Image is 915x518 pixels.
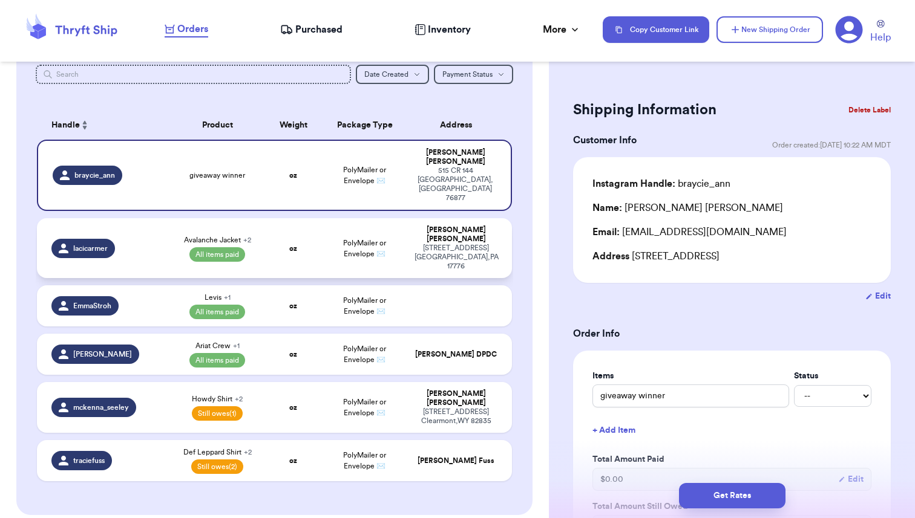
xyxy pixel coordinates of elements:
[343,239,386,257] span: PolyMailer or Envelope ✉️
[191,459,243,474] span: Still owes (2)
[415,389,497,407] div: [PERSON_NAME] [PERSON_NAME]
[235,395,243,403] span: + 2
[289,457,297,464] strong: oz
[415,225,497,244] div: [PERSON_NAME] [PERSON_NAME]
[51,119,80,132] span: Handle
[244,448,252,456] span: + 2
[265,111,322,140] th: Weight
[772,140,891,150] span: Order created: [DATE] 10:22 AM MDT
[343,297,386,315] span: PolyMailer or Envelope ✉️
[592,203,622,213] span: Name:
[343,345,386,363] span: PolyMailer or Envelope ✉️
[573,100,717,120] h2: Shipping Information
[717,16,823,43] button: New Shipping Order
[165,22,208,37] a: Orders
[343,166,386,184] span: PolyMailer or Envelope ✉️
[224,294,231,301] span: + 1
[322,111,407,140] th: Package Type
[794,370,871,382] label: Status
[73,349,132,359] span: [PERSON_NAME]
[679,483,785,508] button: Get Rates
[603,16,709,43] button: Copy Customer Link
[592,225,871,239] div: [EMAIL_ADDRESS][DOMAIN_NAME]
[343,398,386,416] span: PolyMailer or Envelope ✉️
[289,351,297,358] strong: oz
[183,447,252,457] span: Def Leppard Shirt
[415,148,496,166] div: [PERSON_NAME] [PERSON_NAME]
[434,65,513,84] button: Payment Status
[192,394,243,404] span: Howdy Shirt
[73,403,129,412] span: mckenna_seeley
[592,370,789,382] label: Items
[870,30,891,45] span: Help
[233,342,240,349] span: + 1
[592,453,871,465] label: Total Amount Paid
[170,111,265,140] th: Product
[592,227,620,237] span: Email:
[407,111,512,140] th: Address
[592,176,730,191] div: braycie_ann
[573,326,891,341] h3: Order Info
[592,249,871,264] div: [STREET_ADDRESS]
[73,244,108,253] span: lacicarmer
[356,65,429,84] button: Date Created
[205,293,231,302] span: Levis
[289,404,297,411] strong: oz
[73,456,105,465] span: traciefuss
[415,456,497,465] div: [PERSON_NAME] Fuss
[415,22,471,37] a: Inventory
[189,305,245,319] span: All items paid
[243,236,251,244] span: + 2
[543,22,581,37] div: More
[415,166,496,202] div: 515 CR 144 [GEOGRAPHIC_DATA] , [GEOGRAPHIC_DATA] 76877
[74,170,115,180] span: braycie_ann
[184,235,251,245] span: Avalanche Jacket
[592,251,629,261] span: Address
[289,302,297,309] strong: oz
[415,244,497,271] div: [STREET_ADDRESS] [GEOGRAPHIC_DATA] , PA 17776
[189,247,245,262] span: All items paid
[280,22,343,37] a: Purchased
[442,71,493,78] span: Payment Status
[295,22,343,37] span: Purchased
[289,172,297,179] strong: oz
[177,22,208,36] span: Orders
[588,417,876,444] button: + Add Item
[80,118,90,132] button: Sort ascending
[73,301,111,311] span: EmmaStroh
[415,350,497,359] div: [PERSON_NAME] DPDC
[592,201,783,215] div: [PERSON_NAME] [PERSON_NAME]
[189,170,245,180] span: giveaway winner
[289,245,297,252] strong: oz
[192,406,243,421] span: Still owes (1)
[592,179,675,189] span: Instagram Handle:
[573,133,637,147] h3: Customer Info
[195,341,240,351] span: Ariat Crew
[428,22,471,37] span: Inventory
[415,407,497,426] div: [STREET_ADDRESS] Clearmont , WY 82835
[865,290,891,302] button: Edit
[343,452,386,470] span: PolyMailer or Envelope ✉️
[844,97,896,123] button: Delete Label
[870,20,891,45] a: Help
[36,65,351,84] input: Search
[364,71,408,78] span: Date Created
[189,353,245,367] span: All items paid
